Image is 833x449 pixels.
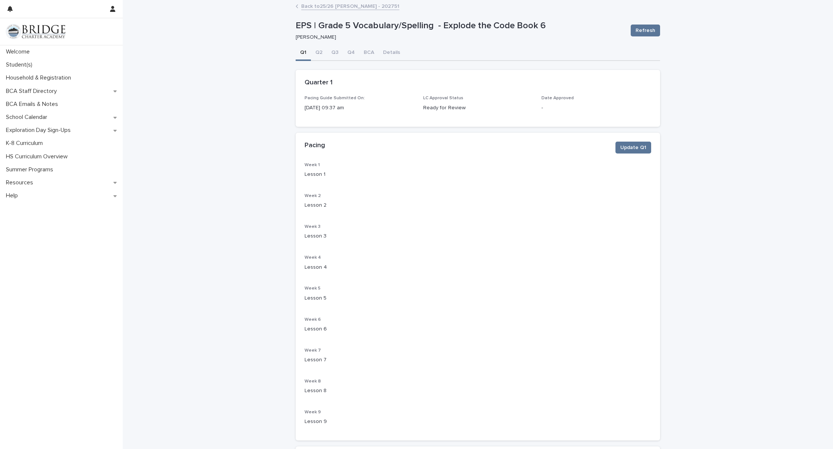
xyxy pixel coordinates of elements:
button: Q2 [311,45,327,61]
p: Help [3,192,24,199]
p: Ready for Review [423,104,533,112]
span: Week 9 [305,410,321,414]
h2: Quarter 1 [305,79,332,87]
span: Week 3 [305,224,321,229]
span: Week 6 [305,317,321,322]
button: Details [379,45,405,61]
p: Lesson 4 [305,264,651,271]
span: Week 8 [305,379,321,384]
p: Household & Registration [3,74,77,81]
button: BCA [359,45,379,61]
button: Refresh [631,25,660,36]
span: Week 5 [305,286,321,291]
p: BCA Emails & Notes [3,101,64,108]
button: Q1 [296,45,311,61]
span: Update Q1 [620,144,646,151]
button: Update Q1 [615,142,651,154]
p: Lesson 7 [305,356,651,364]
button: Q3 [327,45,343,61]
span: Week 1 [305,163,320,167]
a: Back to25/26 [PERSON_NAME] - 202751 [301,1,399,10]
h2: Pacing [305,142,325,150]
p: HS Curriculum Overview [3,153,74,160]
img: V1C1m3IdTEidaUdm9Hs0 [6,24,65,39]
span: Date Approved [541,96,574,100]
span: LC Approval Status [423,96,463,100]
span: Pacing Guide Submitted On: [305,96,365,100]
button: Q4 [343,45,359,61]
p: BCA Staff Directory [3,88,63,95]
p: EPS | Grade 5 Vocabulary/Spelling - Explode the Code Book 6 [296,20,625,31]
p: [DATE] 09:37 am [305,104,414,112]
p: School Calendar [3,114,53,121]
p: Lesson 1 [305,171,651,178]
p: [PERSON_NAME] [296,34,622,41]
span: Refresh [636,27,655,34]
span: Week 2 [305,194,321,198]
p: K-8 Curriculum [3,140,49,147]
p: Exploration Day Sign-Ups [3,127,77,134]
p: Lesson 9 [305,418,651,426]
p: Summer Programs [3,166,59,173]
span: Week 4 [305,255,321,260]
p: Lesson 6 [305,325,651,333]
p: Student(s) [3,61,38,68]
p: Resources [3,179,39,186]
p: Welcome [3,48,36,55]
p: Lesson 2 [305,201,651,209]
p: Lesson 8 [305,387,651,395]
span: Week 7 [305,348,321,353]
p: Lesson 3 [305,232,651,240]
p: Lesson 5 [305,294,651,302]
p: - [541,104,651,112]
